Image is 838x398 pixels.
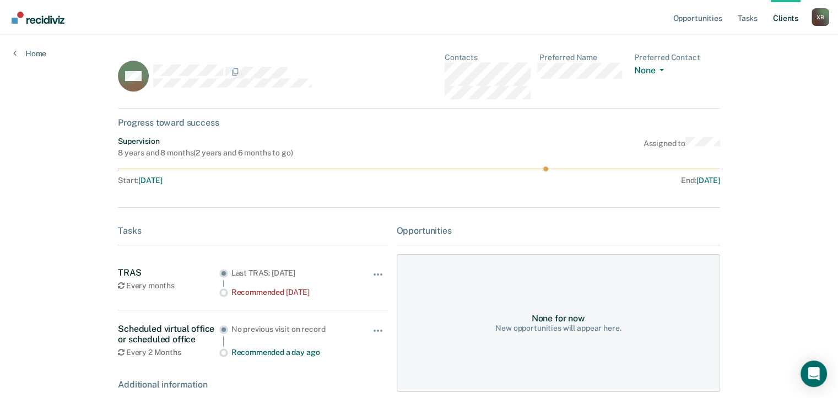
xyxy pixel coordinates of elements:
[397,225,720,236] div: Opportunities
[118,225,387,236] div: Tasks
[138,176,162,185] span: [DATE]
[812,8,829,26] button: Profile dropdown button
[118,267,219,278] div: TRAS
[231,348,354,357] div: Recommended a day ago
[118,117,720,128] div: Progress toward success
[801,361,827,387] div: Open Intercom Messenger
[13,49,46,58] a: Home
[634,65,668,78] button: None
[118,137,293,146] div: Supervision
[539,53,625,62] dt: Preferred Name
[12,12,64,24] img: Recidiviz
[118,348,219,357] div: Every 2 Months
[812,8,829,26] div: X B
[231,325,354,334] div: No previous visit on record
[118,148,293,158] div: 8 years and 8 months ( 2 years and 6 months to go )
[424,176,720,185] div: End :
[495,324,621,333] div: New opportunities will appear here.
[118,324,219,345] div: Scheduled virtual office or scheduled office
[532,313,585,324] div: None for now
[231,288,354,297] div: Recommended [DATE]
[696,176,720,185] span: [DATE]
[445,53,531,62] dt: Contacts
[644,137,720,158] div: Assigned to
[118,379,387,390] div: Additional information
[118,176,419,185] div: Start :
[231,268,354,278] div: Last TRAS: [DATE]
[118,281,219,291] div: Every months
[634,53,720,62] dt: Preferred Contact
